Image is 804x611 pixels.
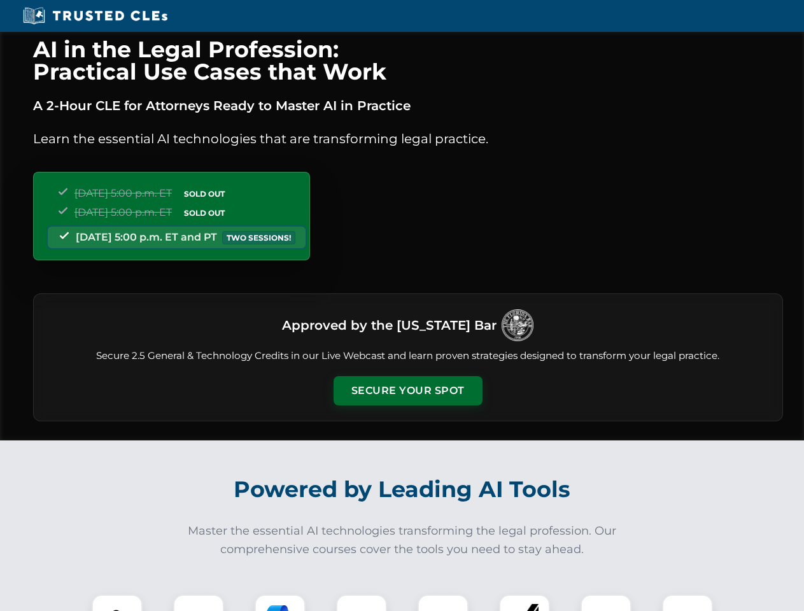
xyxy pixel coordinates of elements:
p: Secure 2.5 General & Technology Credits in our Live Webcast and learn proven strategies designed ... [49,349,767,363]
h3: Approved by the [US_STATE] Bar [282,314,497,337]
span: SOLD OUT [180,206,229,220]
img: Trusted CLEs [19,6,171,25]
span: SOLD OUT [180,187,229,200]
span: [DATE] 5:00 p.m. ET [74,206,172,218]
h2: Powered by Leading AI Tools [50,467,755,512]
img: Logo [502,309,533,341]
span: [DATE] 5:00 p.m. ET [74,187,172,199]
h1: AI in the Legal Profession: Practical Use Cases that Work [33,38,783,83]
p: Master the essential AI technologies transforming the legal profession. Our comprehensive courses... [180,522,625,559]
p: A 2-Hour CLE for Attorneys Ready to Master AI in Practice [33,95,783,116]
button: Secure Your Spot [334,376,483,405]
p: Learn the essential AI technologies that are transforming legal practice. [33,129,783,149]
